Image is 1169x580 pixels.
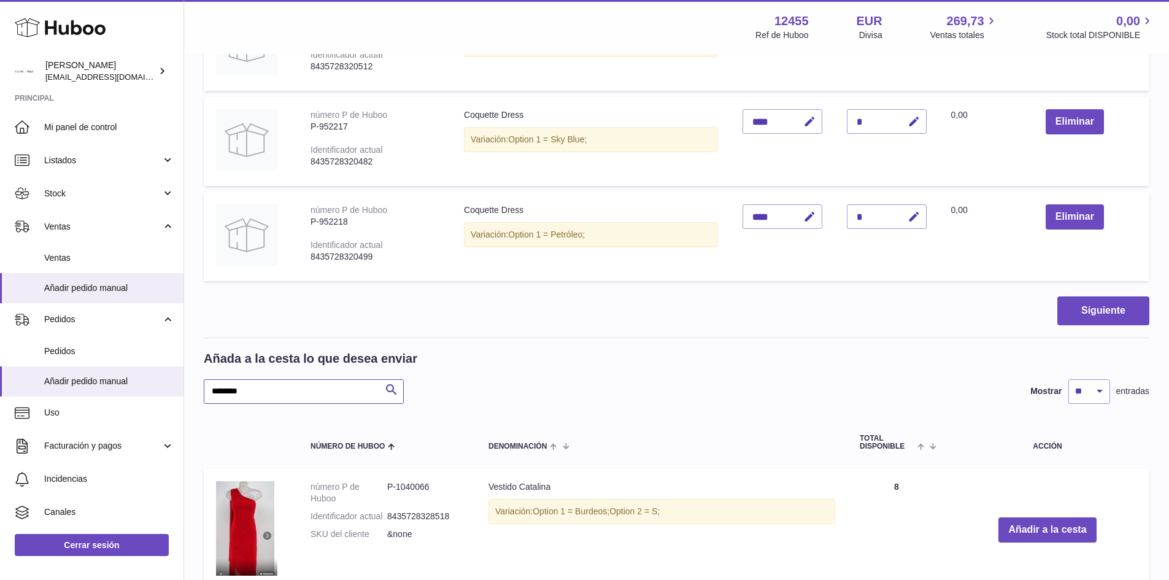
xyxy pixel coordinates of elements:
[1116,13,1140,29] span: 0,00
[44,252,174,264] span: Ventas
[216,204,277,266] img: Coquette Dress
[998,517,1096,543] button: Añadir a la cesta
[44,506,174,518] span: Canales
[44,221,161,233] span: Ventas
[387,511,464,522] dd: 8435728328518
[1116,385,1149,397] span: entradas
[488,499,835,524] div: Variación:
[44,155,161,166] span: Listados
[45,72,180,82] span: [EMAIL_ADDRESS][DOMAIN_NAME]
[452,192,730,281] td: Coquette Dress
[204,350,417,367] h2: Añada a la cesta lo que desea enviar
[387,481,464,505] dd: P-1040066
[755,29,808,41] div: Ref de Huboo
[951,205,968,215] span: 0,00
[44,122,174,133] span: Mi panel de control
[311,443,385,450] span: Número de Huboo
[1046,109,1104,134] button: Eliminar
[857,13,882,29] strong: EUR
[311,240,383,250] div: Identificador actual
[311,251,439,263] div: 8435728320499
[311,50,383,60] div: Identificador actual
[947,13,984,29] span: 269,73
[311,205,387,215] div: número P de Huboo
[44,440,161,452] span: Facturación y pagos
[488,443,547,450] span: Denominación
[45,60,156,83] div: [PERSON_NAME]
[311,156,439,168] div: 8435728320482
[508,230,585,239] span: Option 1 = Petróleo;
[609,506,660,516] span: Option 2 = S;
[311,145,383,155] div: Identificador actual
[44,473,174,485] span: Incidencias
[44,346,174,357] span: Pedidos
[311,528,387,540] dt: SKU del cliente
[15,534,169,556] a: Cerrar sesión
[311,61,439,72] div: 8435728320512
[1057,296,1149,325] button: Siguiente
[930,13,998,41] a: 269,73 Ventas totales
[311,481,387,505] dt: número P de Huboo
[311,121,439,133] div: P-952217
[15,62,33,80] img: pedidos@glowrias.com
[452,97,730,186] td: Coquette Dress
[44,314,161,325] span: Pedidos
[387,528,464,540] dd: &none
[859,29,882,41] div: Divisa
[311,216,439,228] div: P-952218
[774,13,809,29] strong: 12455
[44,282,174,294] span: Añadir pedido manual
[216,481,277,575] img: Vestido Catalina
[44,376,174,387] span: Añadir pedido manual
[930,29,998,41] span: Ventas totales
[311,511,387,522] dt: Identificador actual
[946,422,1149,463] th: Acción
[533,506,609,516] span: Option 1 = Burdeos;
[860,435,914,450] span: Total DISPONIBLE
[951,110,968,120] span: 0,00
[1046,29,1154,41] span: Stock total DISPONIBLE
[311,110,387,120] div: número P de Huboo
[44,188,161,199] span: Stock
[1030,385,1062,397] label: Mostrar
[508,134,587,144] span: Option 1 = Sky Blue;
[216,109,277,171] img: Coquette Dress
[1046,13,1154,41] a: 0,00 Stock total DISPONIBLE
[464,127,718,152] div: Variación:
[464,222,718,247] div: Variación:
[1046,204,1104,230] button: Eliminar
[44,407,174,419] span: Uso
